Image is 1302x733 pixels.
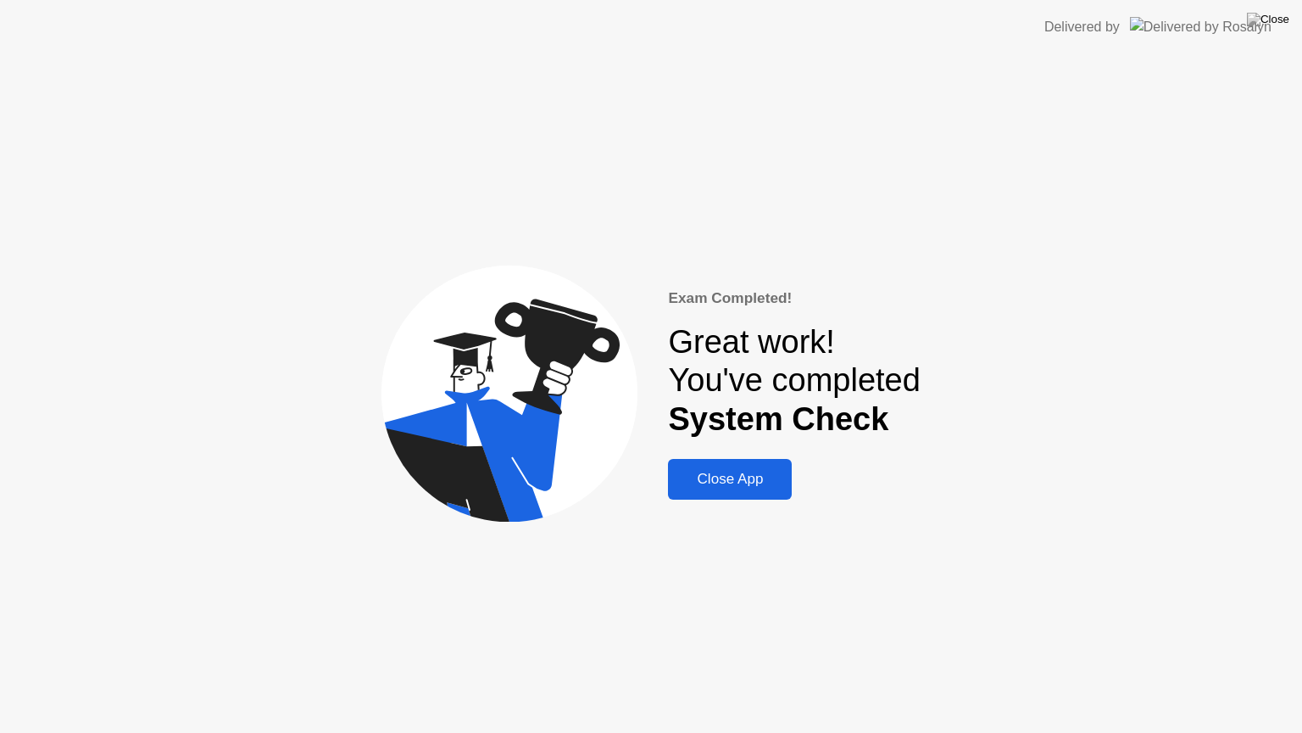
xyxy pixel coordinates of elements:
[668,288,920,310] div: Exam Completed!
[668,401,888,437] b: System Check
[673,471,787,488] div: Close App
[1130,17,1271,36] img: Delivered by Rosalyn
[1247,13,1289,26] img: Close
[668,459,792,500] button: Close App
[668,323,920,439] div: Great work! You've completed
[1044,17,1120,37] div: Delivered by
